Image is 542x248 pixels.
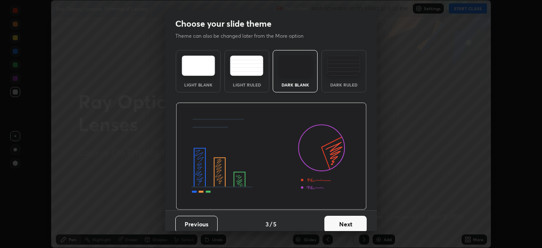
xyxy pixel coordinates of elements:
img: darkRuledTheme.de295e13.svg [327,56,360,76]
img: darkTheme.f0cc69e5.svg [279,56,312,76]
img: darkThemeBanner.d06ce4a2.svg [176,103,367,210]
div: Light Blank [181,83,215,87]
button: Previous [175,216,218,233]
h4: 5 [273,220,277,228]
div: Dark Blank [278,83,312,87]
img: lightTheme.e5ed3b09.svg [182,56,215,76]
div: Light Ruled [230,83,264,87]
button: Next [324,216,367,233]
p: Theme can also be changed later from the More option [175,32,312,40]
h4: / [270,220,272,228]
img: lightRuledTheme.5fabf969.svg [230,56,263,76]
h4: 3 [265,220,269,228]
h2: Choose your slide theme [175,18,271,29]
div: Dark Ruled [327,83,361,87]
